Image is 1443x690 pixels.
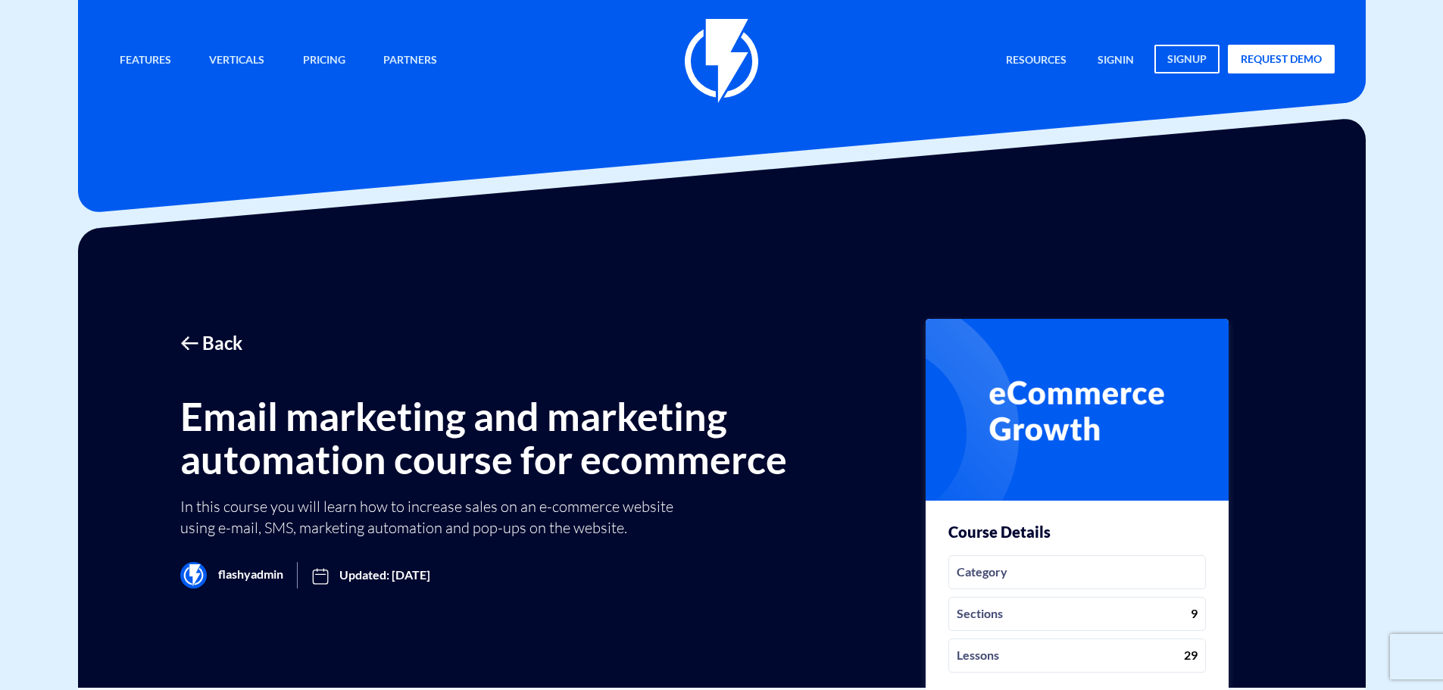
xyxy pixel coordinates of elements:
[957,564,1007,581] i: Category
[1086,45,1145,77] a: signin
[995,45,1078,77] a: Resources
[372,45,448,77] a: Partners
[180,395,803,481] h1: Email marketing and marketing automation course for ecommerce
[1191,605,1198,623] i: 9
[292,45,357,77] a: Pricing
[957,605,1003,623] i: Sections
[180,562,298,589] span: flashyadmin
[298,554,444,597] span: Updated: [DATE]
[957,647,999,664] i: Lessons
[948,523,1051,540] h3: Course Details
[180,330,803,356] a: 🡠 Back
[180,496,678,539] p: In this course you will learn how to increase sales on an e-commerce website using e-mail, SMS, m...
[1184,647,1198,664] i: 29
[108,45,183,77] a: Features
[1154,45,1220,73] a: signup
[198,45,276,77] a: Verticals
[1228,45,1335,73] a: request demo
